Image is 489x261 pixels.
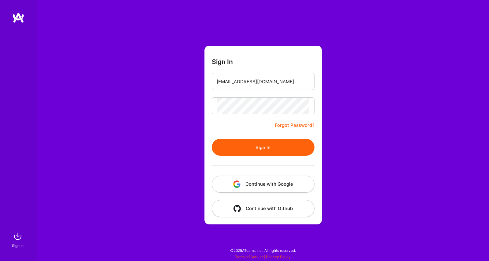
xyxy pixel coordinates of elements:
[217,74,310,89] input: Email...
[12,230,24,242] img: sign in
[212,176,314,193] button: Continue with Google
[37,243,489,258] div: © 2025 ATeams Inc., All rights reserved.
[235,255,291,259] span: |
[212,139,314,156] button: Sign In
[12,12,24,23] img: logo
[275,122,314,129] a: Forgot Password?
[233,205,241,212] img: icon
[233,181,241,188] img: icon
[212,58,233,66] h3: Sign In
[212,200,314,217] button: Continue with Github
[235,255,264,259] a: Terms of Service
[266,255,291,259] a: Privacy Policy
[12,242,24,249] div: Sign In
